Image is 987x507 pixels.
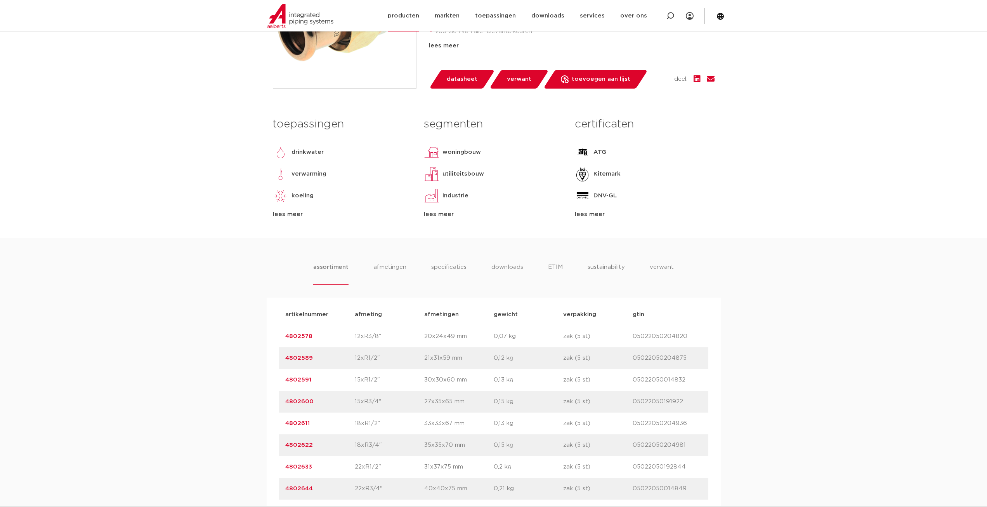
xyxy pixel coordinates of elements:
p: 0,12 kg [494,354,563,363]
a: 4802644 [285,486,313,491]
p: 05022050014832 [633,375,702,385]
div: lees meer [424,210,563,219]
p: afmeting [355,310,424,319]
p: 05022050192844 [633,462,702,472]
a: 4802589 [285,355,313,361]
p: zak (5 st) [563,375,633,385]
p: gewicht [494,310,563,319]
a: 4802591 [285,377,311,383]
p: drinkwater [291,148,324,157]
p: 18xR1/2" [355,419,424,428]
p: zak (5 st) [563,354,633,363]
li: verwant [650,263,674,285]
p: woningbouw [442,148,481,157]
p: 22xR1/2" [355,462,424,472]
a: 4802611 [285,420,310,426]
p: 05022050204820 [633,332,702,341]
p: 0,2 kg [494,462,563,472]
p: zak (5 st) [563,332,633,341]
a: verwant [489,70,549,89]
p: verwarming [291,169,326,179]
p: 15xR1/2" [355,375,424,385]
p: 05022050014849 [633,484,702,493]
p: ATG [593,148,606,157]
img: industrie [424,188,439,204]
h3: toepassingen [273,117,412,132]
p: koeling [291,191,314,200]
div: lees meer [273,210,412,219]
img: koeling [273,188,288,204]
p: 0,13 kg [494,419,563,428]
span: deel: [674,75,687,84]
p: afmetingen [424,310,494,319]
li: Leak Before Pressed-functie [435,38,715,50]
p: gtin [633,310,702,319]
li: voorzien van alle relevante keuren [435,25,715,38]
p: zak (5 st) [563,462,633,472]
p: 22xR3/4" [355,484,424,493]
img: ATG [575,145,590,160]
a: 4802578 [285,333,312,339]
p: 33x33x67 mm [424,419,494,428]
span: toevoegen aan lijst [572,73,630,85]
p: 30x30x60 mm [424,375,494,385]
p: 12xR3/8" [355,332,424,341]
p: utiliteitsbouw [442,169,484,179]
img: drinkwater [273,145,288,160]
p: 40x40x75 mm [424,484,494,493]
p: 20x24x49 mm [424,332,494,341]
p: 15xR3/4" [355,397,424,406]
p: zak (5 st) [563,484,633,493]
p: 05022050191922 [633,397,702,406]
p: 27x35x65 mm [424,397,494,406]
a: 4802622 [285,442,313,448]
p: zak (5 st) [563,419,633,428]
li: sustainability [588,263,625,285]
div: lees meer [575,210,714,219]
h3: certificaten [575,117,714,132]
p: 12xR1/2" [355,354,424,363]
li: ETIM [548,263,563,285]
img: woningbouw [424,145,439,160]
p: zak (5 st) [563,397,633,406]
p: 18xR3/4" [355,441,424,450]
a: 4802633 [285,464,312,470]
img: Kitemark [575,166,590,182]
span: datasheet [447,73,477,85]
div: lees meer [429,41,715,51]
p: artikelnummer [285,310,355,319]
p: DNV-GL [593,191,617,200]
img: verwarming [273,166,288,182]
li: downloads [491,263,523,285]
p: 05022050204981 [633,441,702,450]
li: specificaties [431,263,467,285]
span: verwant [507,73,531,85]
p: zak (5 st) [563,441,633,450]
a: datasheet [429,70,495,89]
p: 35x35x70 mm [424,441,494,450]
p: 31x37x75 mm [424,462,494,472]
li: assortiment [313,263,349,285]
p: Kitemark [593,169,621,179]
img: DNV-GL [575,188,590,204]
p: 0,07 kg [494,332,563,341]
li: afmetingen [373,263,406,285]
p: 0,15 kg [494,441,563,450]
p: 05022050204875 [633,354,702,363]
p: 0,21 kg [494,484,563,493]
p: 21x31x59 mm [424,354,494,363]
p: 05022050204936 [633,419,702,428]
p: verpakking [563,310,633,319]
p: 0,15 kg [494,397,563,406]
p: industrie [442,191,468,200]
img: utiliteitsbouw [424,166,439,182]
p: 0,13 kg [494,375,563,385]
h3: segmenten [424,117,563,132]
a: 4802600 [285,399,314,404]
